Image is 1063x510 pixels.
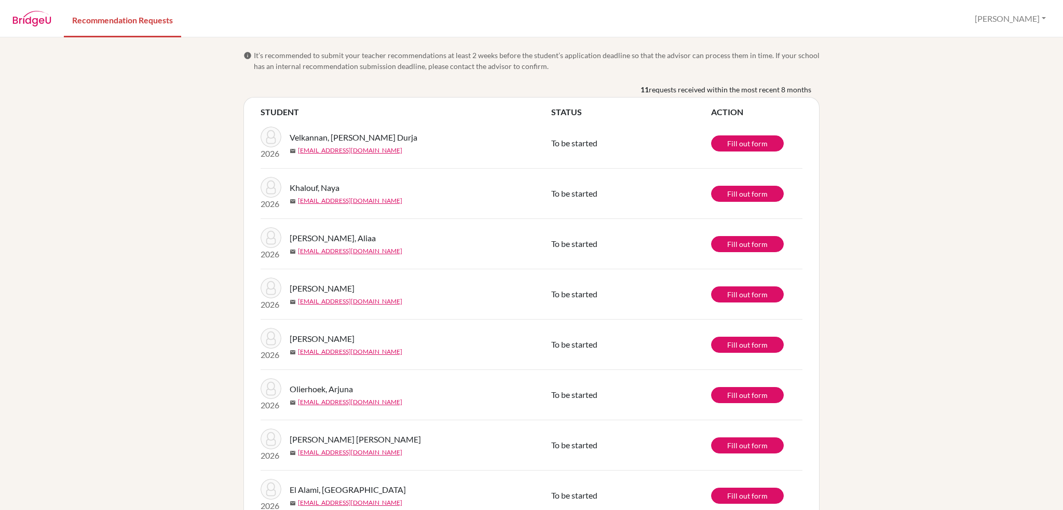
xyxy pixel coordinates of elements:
[261,479,281,500] img: El Alami, Layan
[711,437,784,453] a: Fill out form
[64,2,181,37] a: Recommendation Requests
[290,249,296,255] span: mail
[290,182,339,194] span: Khalouf, Naya
[261,378,281,399] img: Olierhoek, Arjuna
[290,433,421,446] span: [PERSON_NAME] [PERSON_NAME]
[711,236,784,252] a: Fill out form
[649,84,811,95] span: requests received within the most recent 8 months
[261,449,281,462] p: 2026
[298,347,402,356] a: [EMAIL_ADDRESS][DOMAIN_NAME]
[254,50,820,72] span: It’s recommended to submit your teacher recommendations at least 2 weeks before the student’s app...
[261,127,281,147] img: Velkannan, Sarvesh Durja
[711,106,802,118] th: ACTION
[551,239,597,249] span: To be started
[261,399,281,411] p: 2026
[551,138,597,148] span: To be started
[298,297,402,306] a: [EMAIL_ADDRESS][DOMAIN_NAME]
[261,429,281,449] img: Serquina, Anya Danielle Rose
[290,232,376,244] span: [PERSON_NAME], Aliaa
[261,147,281,160] p: 2026
[298,246,402,256] a: [EMAIL_ADDRESS][DOMAIN_NAME]
[290,399,296,406] span: mail
[298,146,402,155] a: [EMAIL_ADDRESS][DOMAIN_NAME]
[640,84,649,95] b: 11
[711,286,784,302] a: Fill out form
[298,448,402,457] a: [EMAIL_ADDRESS][DOMAIN_NAME]
[711,337,784,353] a: Fill out form
[290,198,296,204] span: mail
[551,289,597,299] span: To be started
[298,397,402,407] a: [EMAIL_ADDRESS][DOMAIN_NAME]
[290,148,296,154] span: mail
[298,498,402,507] a: [EMAIL_ADDRESS][DOMAIN_NAME]
[970,9,1051,29] button: [PERSON_NAME]
[12,11,51,26] img: BridgeU logo
[243,51,252,60] span: info
[551,339,597,349] span: To be started
[261,177,281,198] img: Khalouf, Naya
[298,196,402,205] a: [EMAIL_ADDRESS][DOMAIN_NAME]
[551,440,597,450] span: To be started
[290,450,296,456] span: mail
[290,131,417,144] span: Velkannan, [PERSON_NAME] Durja
[711,135,784,151] a: Fill out form
[711,488,784,504] a: Fill out form
[290,383,353,395] span: Olierhoek, Arjuna
[290,299,296,305] span: mail
[261,198,281,210] p: 2026
[290,349,296,355] span: mail
[290,500,296,506] span: mail
[261,328,281,349] img: Sarda, Preksha
[261,106,551,118] th: STUDENT
[261,298,281,311] p: 2026
[551,106,711,118] th: STATUS
[551,188,597,198] span: To be started
[290,282,355,295] span: [PERSON_NAME]
[711,387,784,403] a: Fill out form
[711,186,784,202] a: Fill out form
[261,349,281,361] p: 2026
[290,333,355,345] span: [PERSON_NAME]
[261,227,281,248] img: Ahmed Mahmoud, Aliaa
[261,278,281,298] img: AlNeyadi, Latifa
[290,484,406,496] span: El Alami, [GEOGRAPHIC_DATA]
[551,390,597,399] span: To be started
[261,248,281,260] p: 2026
[551,490,597,500] span: To be started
